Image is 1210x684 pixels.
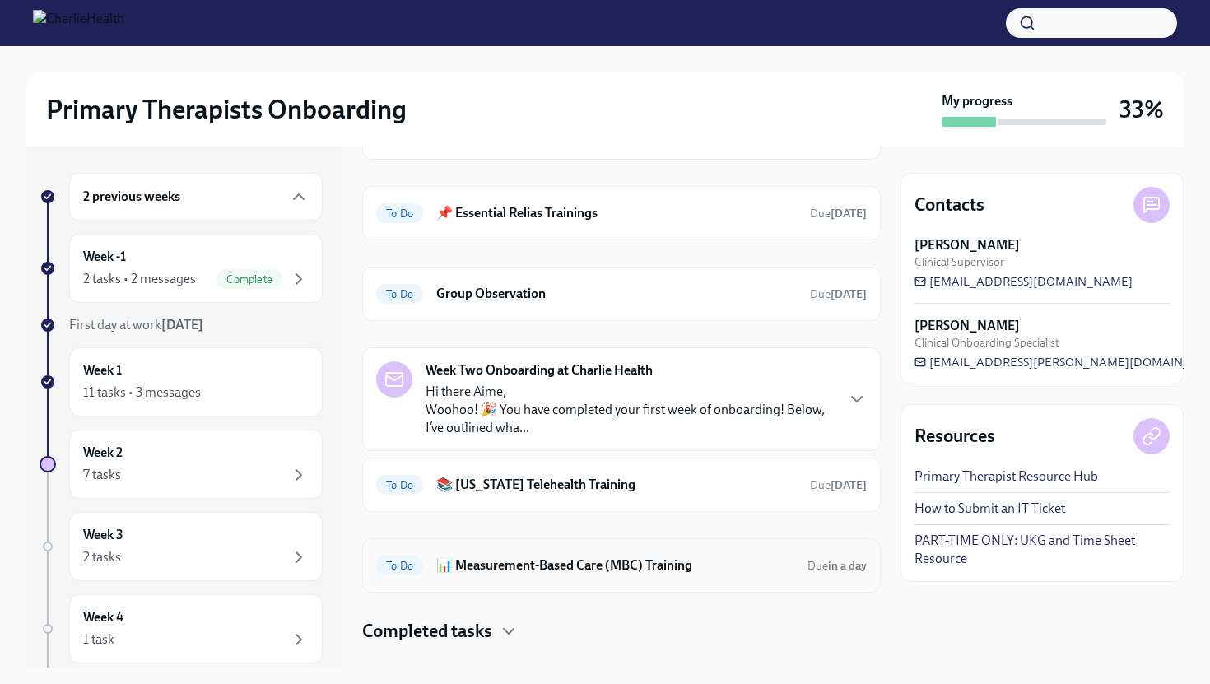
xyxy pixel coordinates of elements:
h6: 📌 Essential Relias Trainings [436,204,797,222]
span: August 18th, 2025 09:00 [810,206,867,221]
div: 11 tasks • 3 messages [83,384,201,402]
h6: 📊 Measurement-Based Care (MBC) Training [436,556,794,575]
h6: 📚 [US_STATE] Telehealth Training [436,476,797,494]
strong: [PERSON_NAME] [914,236,1020,254]
a: [EMAIL_ADDRESS][DOMAIN_NAME] [914,273,1133,290]
a: PART-TIME ONLY: UKG and Time Sheet Resource [914,532,1170,568]
strong: My progress [942,92,1012,110]
div: 7 tasks [83,466,121,484]
strong: in a day [828,559,867,573]
h4: Contacts [914,193,984,217]
span: To Do [376,207,423,220]
p: Hi there Aime, Woohoo! 🎉 You have completed your first week of onboarding! Below, I’ve outlined w... [426,383,834,437]
div: Completed tasks [362,619,881,644]
div: 2 previous weeks [69,173,323,221]
a: Week 41 task [40,594,323,663]
strong: [DATE] [831,287,867,301]
span: Due [810,478,867,492]
h6: 2 previous weeks [83,188,180,206]
span: To Do [376,479,423,491]
h6: Week 1 [83,361,122,379]
a: Primary Therapist Resource Hub [914,468,1098,486]
h2: Primary Therapists Onboarding [46,93,407,126]
strong: [DATE] [831,207,867,221]
span: August 13th, 2025 09:00 [807,558,867,574]
h6: Week -1 [83,248,126,266]
span: First day at work [69,317,203,333]
h3: 33% [1119,95,1164,124]
img: CharlieHealth [33,10,124,36]
h4: Completed tasks [362,619,492,644]
a: To DoGroup ObservationDue[DATE] [376,281,867,307]
a: To Do📚 [US_STATE] Telehealth TrainingDue[DATE] [376,472,867,498]
strong: [DATE] [831,478,867,492]
strong: [PERSON_NAME] [914,317,1020,335]
div: 2 tasks [83,548,121,566]
span: Complete [216,273,282,286]
div: 1 task [83,630,114,649]
h4: Resources [914,424,995,449]
span: Due [807,559,867,573]
h6: Week 2 [83,444,123,462]
span: Due [810,287,867,301]
h6: Week 4 [83,608,123,626]
a: How to Submit an IT Ticket [914,500,1065,518]
a: Week -12 tasks • 2 messagesComplete [40,234,323,303]
a: To Do📌 Essential Relias TrainingsDue[DATE] [376,200,867,226]
a: First day at work[DATE] [40,316,323,334]
span: Clinical Supervisor [914,254,1004,270]
span: To Do [376,560,423,572]
span: To Do [376,288,423,300]
a: To Do📊 Measurement-Based Care (MBC) TrainingDuein a day [376,552,867,579]
span: Clinical Onboarding Specialist [914,335,1059,351]
span: Due [810,207,867,221]
h6: Week 3 [83,526,123,544]
strong: [DATE] [161,317,203,333]
h6: Group Observation [436,285,797,303]
a: Week 32 tasks [40,512,323,581]
strong: Week Two Onboarding at Charlie Health [426,361,653,379]
a: Week 27 tasks [40,430,323,499]
div: 2 tasks • 2 messages [83,270,196,288]
a: Week 111 tasks • 3 messages [40,347,323,416]
span: August 12th, 2025 09:00 [810,286,867,302]
span: August 18th, 2025 09:00 [810,477,867,493]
